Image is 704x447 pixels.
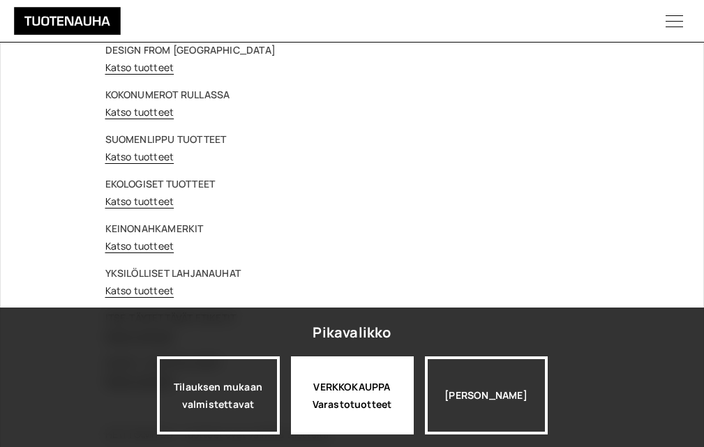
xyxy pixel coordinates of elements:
strong: KOKONUMEROT RULLASSA [105,88,230,101]
strong: EKOLOGISET TUOTTEET [105,177,216,190]
a: Katso tuotteet [105,61,174,74]
div: [PERSON_NAME] [425,356,548,434]
strong: SUOMENLIPPU TUOTTEET [105,132,227,146]
a: Katso tuotteet [105,195,174,208]
div: VERKKOKAUPPA Varastotuotteet [291,356,414,434]
a: Katso tuotteet [105,150,174,163]
a: Tilauksen mukaan valmistettavat [157,356,280,434]
strong: YKSILÖLLISET LAHJANAUHAT [105,266,241,280]
a: Katso tuotteet [105,284,174,297]
strong: KEINONAHKAMERKIT [105,222,204,235]
div: Pikavalikko [313,320,391,345]
a: VERKKOKAUPPAVarastotuotteet [291,356,414,434]
img: Tuotenauha Oy [14,7,121,35]
strong: DESIGN FROM [GEOGRAPHIC_DATA] [105,43,276,56]
a: Katso tuotteet [105,239,174,252]
a: Katso tuotteet [105,105,174,119]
